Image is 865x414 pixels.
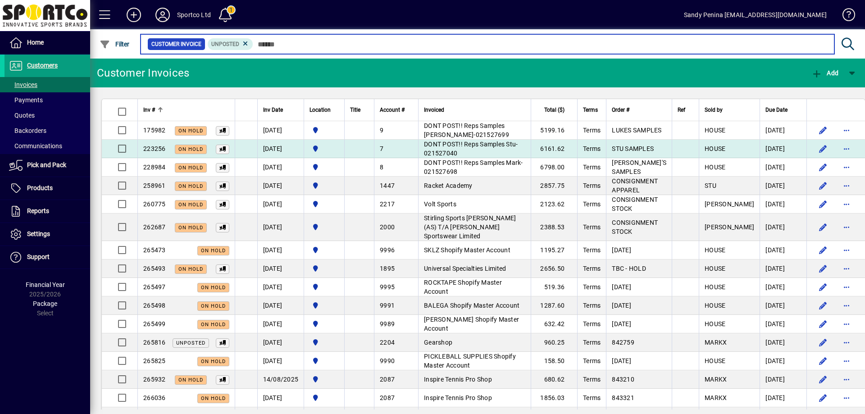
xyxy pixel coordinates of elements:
span: 258961 [143,182,166,189]
span: Due Date [765,105,788,115]
span: Sportco Ltd Warehouse [310,264,339,273]
div: Location [310,105,339,115]
td: [DATE] [760,259,806,278]
button: Edit [816,197,830,211]
a: Knowledge Base [836,2,854,31]
span: Sportco Ltd Warehouse [310,356,339,366]
span: 265499 [143,320,166,328]
span: On hold [178,146,203,152]
td: [DATE] [257,259,304,278]
span: 2000 [380,223,395,231]
span: 265497 [143,283,166,291]
span: DONT POST!! Reps Samples Stu-021527040 [424,141,518,157]
span: Terms [583,200,601,208]
td: [DATE] [257,121,304,140]
span: Title [350,105,360,115]
div: Ref [678,105,693,115]
a: Reports [5,200,90,223]
a: Products [5,177,90,200]
span: Payments [9,96,43,104]
span: PICKLEBALL SUPPLIES Shopify Master Account [424,353,516,369]
span: Inv # [143,105,155,115]
span: MARKX [705,339,727,346]
span: ROCKTAPE Shopify Master Account [424,279,502,295]
td: 1856.03 [531,389,577,407]
span: STU [705,182,716,189]
span: HOUSE [705,265,725,272]
td: 14/08/2025 [257,370,304,389]
td: [DATE] [257,195,304,214]
td: 519.36 [531,278,577,296]
a: Support [5,246,90,268]
button: More options [839,261,854,276]
span: 260775 [143,200,166,208]
td: [DATE] [257,177,304,195]
span: 1447 [380,182,395,189]
button: More options [839,220,854,234]
span: HOUSE [705,283,725,291]
span: MARKX [705,394,727,401]
span: HOUSE [705,127,725,134]
span: 265816 [143,339,166,346]
div: Order # [612,105,666,115]
span: Sportco Ltd Warehouse [310,319,339,329]
button: More options [839,372,854,387]
span: On hold [201,359,226,364]
span: Backorders [9,127,46,134]
span: Sportco Ltd Warehouse [310,374,339,384]
span: STU SAMPLES [612,145,654,152]
td: 158.50 [531,352,577,370]
span: Volt Sports [424,200,456,208]
span: Terms [583,182,601,189]
a: Quotes [5,108,90,123]
span: Add [811,69,838,77]
span: On hold [178,202,203,208]
span: On hold [201,248,226,254]
span: Universal Specialties Limited [424,265,506,272]
button: Edit [816,141,830,156]
td: [DATE] [257,389,304,407]
td: [DATE] [760,241,806,259]
button: More options [839,160,854,174]
span: Stirling Sports [PERSON_NAME] (AS) T/A [PERSON_NAME] Sportswear Limited [424,214,516,240]
span: LUKES SAMPLES [612,127,661,134]
button: More options [839,354,854,368]
span: Racket Academy [424,182,473,189]
span: On hold [178,183,203,189]
td: [DATE] [257,158,304,177]
span: Terms [583,223,601,231]
span: On hold [201,303,226,309]
span: On hold [178,266,203,272]
span: 266036 [143,394,166,401]
span: Sportco Ltd Warehouse [310,144,339,154]
td: [DATE] [760,214,806,241]
span: Sportco Ltd Warehouse [310,181,339,191]
span: Communications [9,142,62,150]
span: Terms [583,302,601,309]
span: HOUSE [705,357,725,364]
span: 9 [380,127,383,134]
span: Package [33,300,57,307]
span: Filter [100,41,130,48]
button: Edit [816,243,830,257]
a: Invoices [5,77,90,92]
span: Gearshop [424,339,452,346]
a: Home [5,32,90,54]
span: Terms [583,164,601,171]
span: Sportco Ltd Warehouse [310,282,339,292]
td: [DATE] [760,315,806,333]
span: HOUSE [705,164,725,171]
span: DONT POST!! Reps Samples [PERSON_NAME]-021527699 [424,122,509,138]
td: [DATE] [760,352,806,370]
span: MARKX [705,376,727,383]
span: Terms [583,145,601,152]
button: More options [839,123,854,137]
span: 265825 [143,357,166,364]
a: Payments [5,92,90,108]
span: Sportco Ltd Warehouse [310,337,339,347]
span: [DATE] [612,283,631,291]
button: Edit [816,391,830,405]
button: Edit [816,220,830,234]
span: CONSIGNMENT STOCK [612,219,658,235]
span: CONSIGNMENT STOCK [612,196,658,212]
